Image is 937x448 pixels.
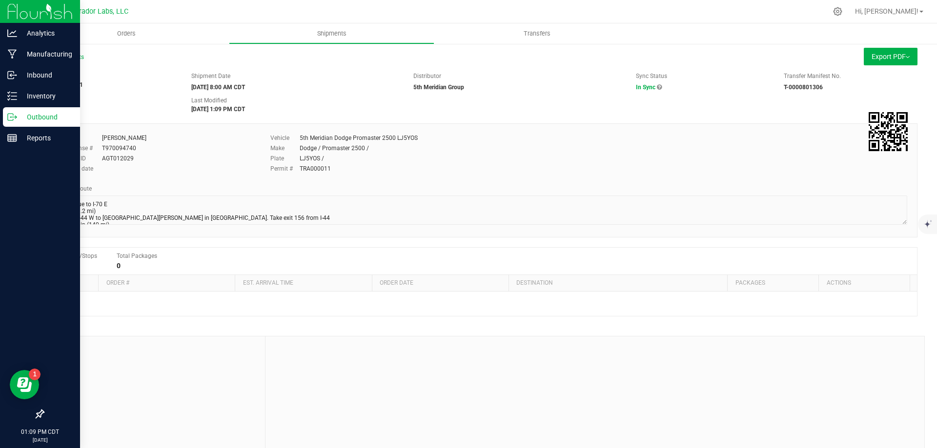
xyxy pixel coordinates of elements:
label: Make [270,144,300,153]
label: Transfer Manifest No. [784,72,841,80]
strong: 5th Meridian Group [413,84,464,91]
p: [DATE] [4,436,76,444]
th: Est. arrival time [235,275,371,292]
p: Inbound [17,69,76,81]
label: Sync Status [636,72,667,80]
label: Distributor [413,72,441,80]
span: Curador Labs, LLC [71,7,128,16]
label: Shipment Date [191,72,230,80]
span: Transfers [510,29,564,38]
label: Plate [270,154,300,163]
a: Shipments [229,23,434,44]
span: Hi, [PERSON_NAME]! [855,7,918,15]
th: Destination [509,275,727,292]
th: Packages [727,275,818,292]
strong: [DATE] 8:00 AM CDT [191,84,245,91]
span: Orders [104,29,149,38]
div: AGT012029 [102,154,134,163]
iframe: Resource center [10,370,39,399]
inline-svg: Manufacturing [7,49,17,59]
inline-svg: Outbound [7,112,17,122]
div: Dodge / Promaster 2500 / [300,144,369,153]
p: Manufacturing [17,48,76,60]
label: Vehicle [270,134,300,142]
span: Notes [51,344,258,355]
strong: T-0000801306 [784,84,823,91]
strong: [DATE] 1:09 PM CDT [191,106,245,113]
label: Permit # [270,164,300,173]
p: Analytics [17,27,76,39]
p: 01:09 PM CDT [4,428,76,436]
div: TRA000011 [300,164,331,173]
img: Scan me! [869,112,908,151]
span: In Sync [636,84,655,91]
p: Reports [17,132,76,144]
a: Transfers [434,23,640,44]
iframe: Resource center unread badge [29,369,41,380]
inline-svg: Inbound [7,70,17,80]
inline-svg: Inventory [7,91,17,101]
th: Order # [98,275,235,292]
p: Outbound [17,111,76,123]
th: Actions [818,275,910,292]
div: [PERSON_NAME] [102,134,146,142]
p: Inventory [17,90,76,102]
span: Export PDF [872,53,910,60]
qrcode: 20250923-001 [869,112,908,151]
div: T970094740 [102,144,136,153]
inline-svg: Reports [7,133,17,143]
span: Total Packages [117,253,157,259]
label: Last Modified [191,96,227,105]
span: Shipment # [43,72,177,80]
div: 5th Meridian Dodge Promaster 2500 LJ5YOS [300,134,418,142]
inline-svg: Analytics [7,28,17,38]
div: Manage settings [832,7,844,16]
button: Export PDF [864,48,917,65]
a: Orders [23,23,229,44]
div: LJ5YOS / [300,154,324,163]
strong: 0 [117,262,121,270]
th: Order date [372,275,509,292]
span: Shipments [304,29,360,38]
